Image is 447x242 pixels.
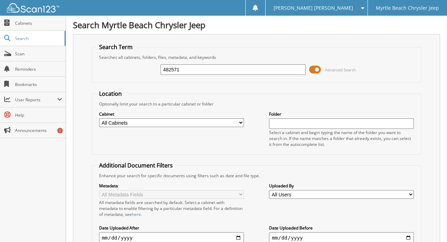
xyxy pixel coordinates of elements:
[57,128,63,133] div: 1
[269,130,414,147] div: Select a cabinet and begin typing the name of the folder you want to search in. If the name match...
[376,6,439,10] span: Myrtle Beach Chrysler Jeep
[96,90,125,97] legend: Location
[99,200,244,217] div: All metadata fields are searched by default. Select a cabinet with metadata to enable filtering b...
[269,225,414,231] label: Date Uploaded Before
[15,97,57,103] span: User Reports
[96,54,418,60] div: Searches all cabinets, folders, files, metadata, and keywords
[99,111,244,117] label: Cabinet
[96,162,176,169] legend: Additional Document Filters
[15,81,62,87] span: Bookmarks
[274,6,353,10] span: [PERSON_NAME] [PERSON_NAME]
[269,183,414,189] label: Uploaded By
[96,173,418,179] div: Enhance your search for specific documents using filters such as date and file type.
[99,225,244,231] label: Date Uploaded After
[73,19,440,31] h1: Search Myrtle Beach Chrysler Jeep
[325,67,356,72] span: Advanced Search
[15,51,62,57] span: Scan
[99,183,244,189] label: Metadata
[15,127,62,133] span: Announcements
[15,112,62,118] span: Help
[7,3,59,13] img: scan123-logo-white.svg
[15,36,61,41] span: Search
[15,66,62,72] span: Reminders
[132,211,141,217] a: here
[269,111,414,117] label: Folder
[15,20,62,26] span: Cabinets
[96,101,418,107] div: Optionally limit your search to a particular cabinet or folder
[96,43,136,51] legend: Search Term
